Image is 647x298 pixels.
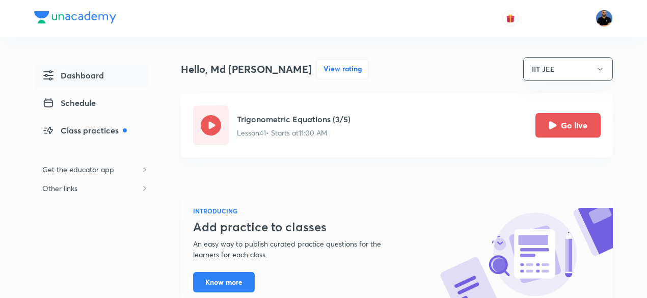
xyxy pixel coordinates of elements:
[34,11,116,23] img: Company Logo
[34,93,148,116] a: Schedule
[596,10,613,27] img: Md Afroj
[34,120,148,144] a: Class practices
[42,97,96,109] span: Schedule
[42,124,127,137] span: Class practices
[42,69,104,82] span: Dashboard
[34,11,116,26] a: Company Logo
[535,113,601,138] button: Go live
[193,272,255,292] button: Know more
[34,160,122,179] h6: Get the educator app
[523,57,613,81] button: IIT JEE
[193,220,406,234] h3: Add practice to classes
[193,206,406,215] h6: INTRODUCING
[34,179,86,198] h6: Other links
[316,59,369,79] button: View rating
[193,238,406,260] p: An easy way to publish curated practice questions for the learners for each class.
[34,65,148,89] a: Dashboard
[181,62,312,77] h4: Hello, Md [PERSON_NAME]
[502,10,519,26] button: avatar
[237,113,351,125] h5: Trigonometric Equations (3/5)
[237,127,351,138] p: Lesson 41 • Starts at 11:00 AM
[506,14,515,23] img: avatar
